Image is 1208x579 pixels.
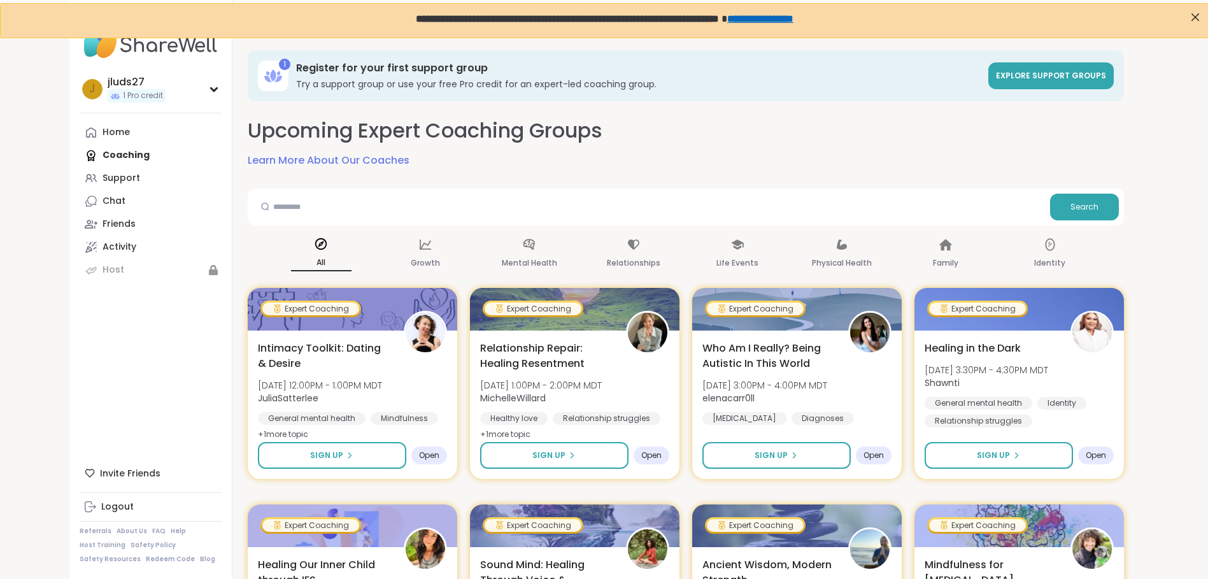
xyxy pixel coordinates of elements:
span: Who Am I Really? Being Autistic In This World [702,341,834,371]
p: Identity [1034,255,1065,271]
b: JuliaSatterlee [258,392,318,404]
button: Search [1050,194,1119,220]
div: Healthy love [480,412,548,425]
div: Expert Coaching [262,303,359,315]
a: Learn More About Our Coaches [248,153,409,168]
div: Expert Coaching [262,519,359,532]
p: Life Events [716,255,758,271]
div: Expert Coaching [707,519,804,532]
a: Redeem Code [146,555,195,564]
span: Intimacy Toolkit: Dating & Desire [258,341,390,371]
div: Expert Coaching [485,519,581,532]
button: Sign Up [925,442,1073,469]
span: Relationship Repair: Healing Resentment [480,341,612,371]
a: Help [171,527,186,536]
h2: Upcoming Expert Coaching Groups [248,117,602,145]
span: Sign Up [755,450,788,461]
a: About Us [117,527,147,536]
a: Activity [80,236,222,259]
span: 1 Pro credit [123,90,163,101]
p: Mental Health [502,255,557,271]
span: [DATE] 3:30PM - 4:30PM MDT [925,364,1048,376]
span: Sign Up [310,450,343,461]
div: Identity [1037,397,1086,410]
span: Sign Up [977,450,1010,461]
div: Relationship struggles [553,412,660,425]
p: Family [933,255,958,271]
button: Sign Up [702,442,851,469]
div: Activity [103,241,136,254]
b: elenacarr0ll [702,392,755,404]
a: Blog [200,555,215,564]
div: Expert Coaching [485,303,581,315]
a: Referrals [80,527,111,536]
img: Joana_Ayala [628,529,667,569]
img: MichelleWillard [628,313,667,352]
div: Invite Friends [80,462,222,485]
div: Host [103,264,124,276]
span: Healing in the Dark [925,341,1021,356]
span: Open [863,450,884,461]
a: Safety Resources [80,555,141,564]
div: Close Step [1186,5,1203,22]
h3: Register for your first support group [296,61,981,75]
div: Logout [101,501,134,513]
div: Expert Coaching [707,303,804,315]
a: Support [80,167,222,190]
div: General mental health [258,412,366,425]
h3: Try a support group or use your free Pro credit for an expert-led coaching group. [296,78,981,90]
div: Mindfulness [371,412,438,425]
img: CoachJennifer [1072,529,1112,569]
span: [DATE] 1:00PM - 2:00PM MDT [480,379,602,392]
img: ShareWell Nav Logo [80,20,222,65]
a: FAQ [152,527,166,536]
div: jluds27 [108,75,166,89]
img: elenacarr0ll [850,313,890,352]
a: Logout [80,496,222,518]
p: Physical Health [812,255,872,271]
span: [DATE] 12:00PM - 1:00PM MDT [258,379,382,392]
span: Open [419,450,439,461]
div: Support [103,172,140,185]
img: JuliaSatterlee [406,313,445,352]
b: Shawnti [925,376,960,389]
span: Open [641,450,662,461]
div: Expert Coaching [929,303,1026,315]
button: Sign Up [480,442,629,469]
a: Chat [80,190,222,213]
span: Open [1086,450,1106,461]
div: Friends [103,218,136,231]
div: Expert Coaching [929,519,1026,532]
b: MichelleWillard [480,392,546,404]
a: Host [80,259,222,282]
div: 1 [279,59,290,70]
span: [DATE] 3:00PM - 4:00PM MDT [702,379,827,392]
div: Diagnoses [792,412,854,425]
a: Safety Policy [131,541,176,550]
a: Explore support groups [988,62,1114,89]
div: [MEDICAL_DATA] [702,412,786,425]
img: Shawnti [1072,313,1112,352]
a: Friends [80,213,222,236]
span: Search [1070,201,1098,213]
div: Relationship struggles [925,415,1032,427]
div: Home [103,126,130,139]
img: themodernmystic222 [406,529,445,569]
p: Relationships [607,255,660,271]
span: Sign Up [532,450,565,461]
button: Sign Up [258,442,406,469]
span: j [89,81,95,97]
a: Home [80,121,222,144]
div: General mental health [925,397,1032,410]
span: Explore support groups [996,70,1106,81]
img: GokuCloud [850,529,890,569]
p: Growth [411,255,440,271]
div: Chat [103,195,125,208]
p: All [291,255,352,271]
a: Host Training [80,541,125,550]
